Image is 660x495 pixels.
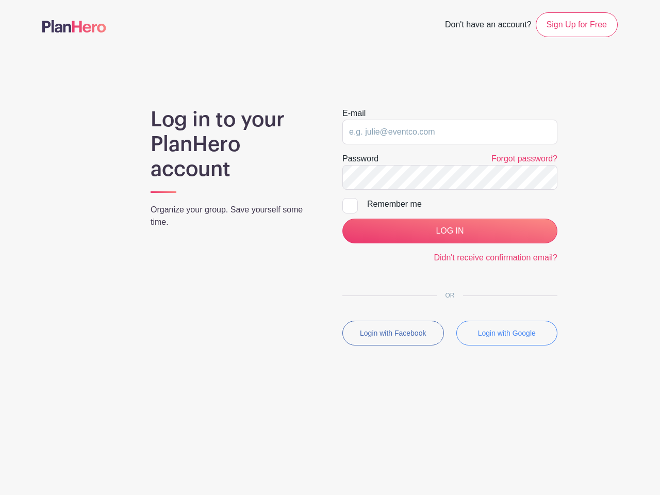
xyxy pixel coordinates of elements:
input: LOG IN [342,219,557,243]
div: Remember me [367,198,557,210]
a: Sign Up for Free [536,12,618,37]
a: Didn't receive confirmation email? [434,253,557,262]
a: Forgot password? [491,154,557,163]
input: e.g. julie@eventco.com [342,120,557,144]
h1: Log in to your PlanHero account [151,107,318,181]
small: Login with Facebook [360,329,426,337]
span: OR [437,292,463,299]
button: Login with Google [456,321,558,345]
p: Organize your group. Save yourself some time. [151,204,318,228]
label: E-mail [342,107,366,120]
button: Login with Facebook [342,321,444,345]
small: Login with Google [478,329,536,337]
label: Password [342,153,378,165]
img: logo-507f7623f17ff9eddc593b1ce0a138ce2505c220e1c5a4e2b4648c50719b7d32.svg [42,20,106,32]
span: Don't have an account? [445,14,532,37]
